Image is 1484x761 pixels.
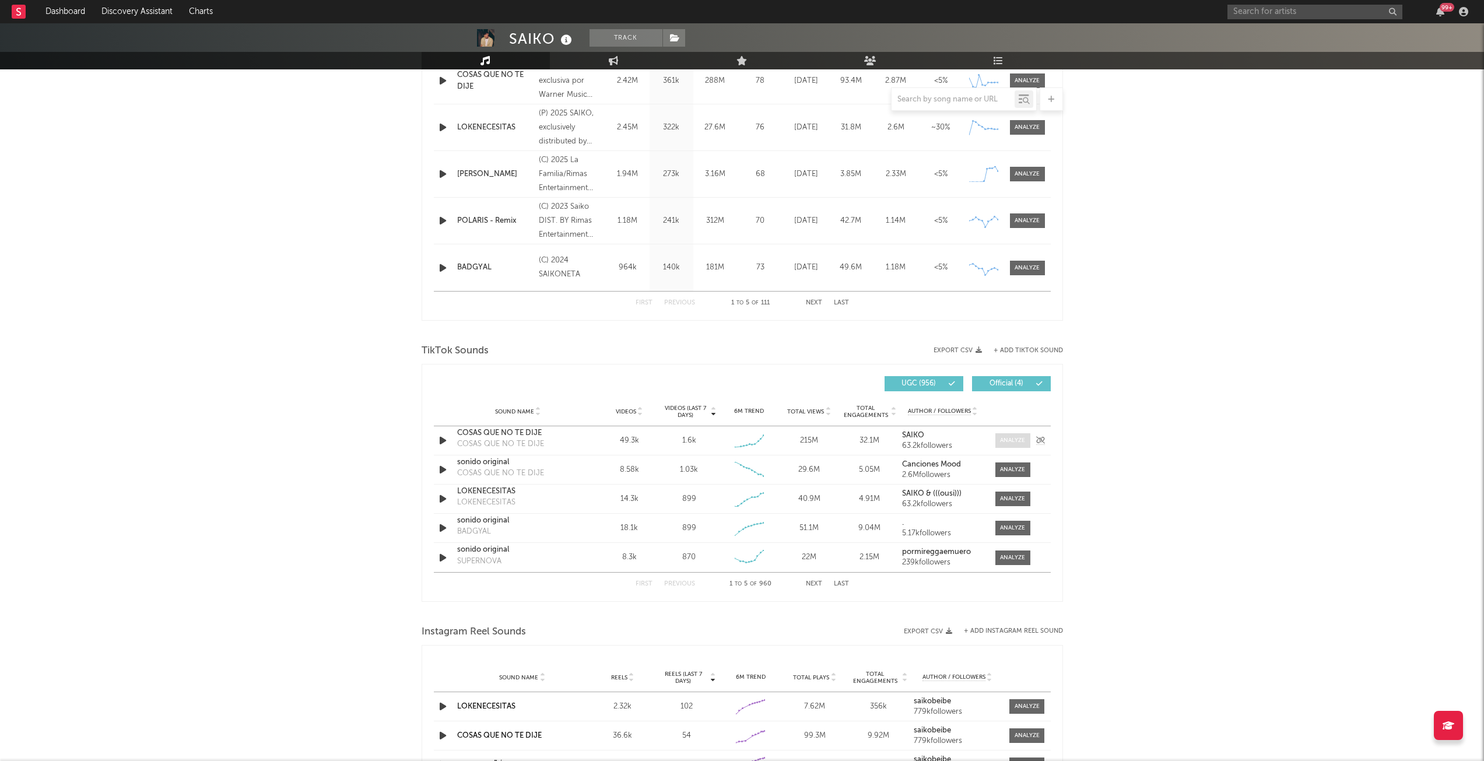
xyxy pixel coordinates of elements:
[718,296,783,310] div: 1 5 111
[902,432,983,440] a: SAIKO
[457,427,579,439] div: COSAS QUE NO TE DIJE
[952,628,1063,634] div: + Add Instagram Reel Sound
[902,490,962,497] strong: SAIKO & (((ousi)))
[722,673,780,682] div: 6M Trend
[664,581,695,587] button: Previous
[994,348,1063,354] button: + Add TikTok Sound
[914,737,1001,745] div: 779k followers
[782,552,836,563] div: 22M
[785,730,844,742] div: 99.3M
[914,727,1001,735] a: saikobeibe
[594,701,652,713] div: 2.32k
[921,262,960,273] div: <5%
[611,674,627,681] span: Reels
[609,169,647,180] div: 1.94M
[652,215,690,227] div: 241k
[842,435,896,447] div: 32.1M
[793,674,829,681] span: Total Plays
[1440,3,1454,12] div: 99 +
[834,300,849,306] button: Last
[457,468,544,479] div: COSAS QUE NO TE DIJE
[842,464,896,476] div: 5.05M
[885,376,963,391] button: UGC(956)
[782,493,836,505] div: 40.9M
[787,408,824,415] span: Total Views
[892,95,1015,104] input: Search by song name or URL
[850,701,908,713] div: 356k
[982,348,1063,354] button: + Add TikTok Sound
[602,464,657,476] div: 8.58k
[921,169,960,180] div: <5%
[696,215,734,227] div: 312M
[832,169,871,180] div: 3.85M
[735,581,742,587] span: to
[902,461,983,469] a: Canciones Mood
[499,674,538,681] span: Sound Name
[740,262,781,273] div: 73
[457,457,579,468] a: sonido original
[787,262,826,273] div: [DATE]
[902,519,983,527] a: .
[902,442,983,450] div: 63.2k followers
[457,556,501,567] div: SUPERNOVA
[914,697,951,705] strong: saikobeibe
[664,300,695,306] button: Previous
[752,300,759,306] span: of
[921,75,960,87] div: <5%
[787,215,826,227] div: [DATE]
[914,727,951,734] strong: saikobeibe
[785,701,844,713] div: 7.62M
[682,435,696,447] div: 1.6k
[609,122,647,134] div: 2.45M
[787,75,826,87] div: [DATE]
[457,486,579,497] a: LOKENECESITAS
[842,405,889,419] span: Total Engagements
[914,708,1001,716] div: 779k followers
[680,464,698,476] div: 1.03k
[457,262,534,273] a: BADGYAL
[457,215,534,227] a: POLARIS - Remix
[609,215,647,227] div: 1.18M
[457,69,534,92] a: COSAS QUE NO TE DIJE
[457,169,534,180] a: [PERSON_NAME]
[457,497,515,508] div: LOKENECESITAS
[850,730,908,742] div: 9.92M
[902,461,961,468] strong: Canciones Mood
[736,300,743,306] span: to
[539,254,602,282] div: (C) 2024 SAIKONETA
[539,200,602,242] div: (C) 2023 Saiko DIST. BY Rimas Entertainment LLC.
[902,519,904,527] strong: .
[636,581,652,587] button: First
[696,262,734,273] div: 181M
[658,671,709,685] span: Reels (last 7 days)
[902,500,983,508] div: 63.2k followers
[876,262,915,273] div: 1.18M
[682,552,696,563] div: 870
[787,169,826,180] div: [DATE]
[740,122,781,134] div: 76
[902,432,924,439] strong: SAIKO
[602,522,657,534] div: 18.1k
[722,407,776,416] div: 6M Trend
[876,215,915,227] div: 1.14M
[806,300,822,306] button: Next
[457,515,579,527] a: sonido original
[972,376,1051,391] button: Official(4)
[750,581,757,587] span: of
[457,544,579,556] a: sonido original
[842,522,896,534] div: 9.04M
[782,464,836,476] div: 29.6M
[876,122,915,134] div: 2.6M
[921,215,960,227] div: <5%
[594,730,652,742] div: 36.6k
[658,701,716,713] div: 102
[914,697,1001,706] a: saikobeibe
[590,29,662,47] button: Track
[662,405,709,419] span: Videos (last 7 days)
[740,169,781,180] div: 68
